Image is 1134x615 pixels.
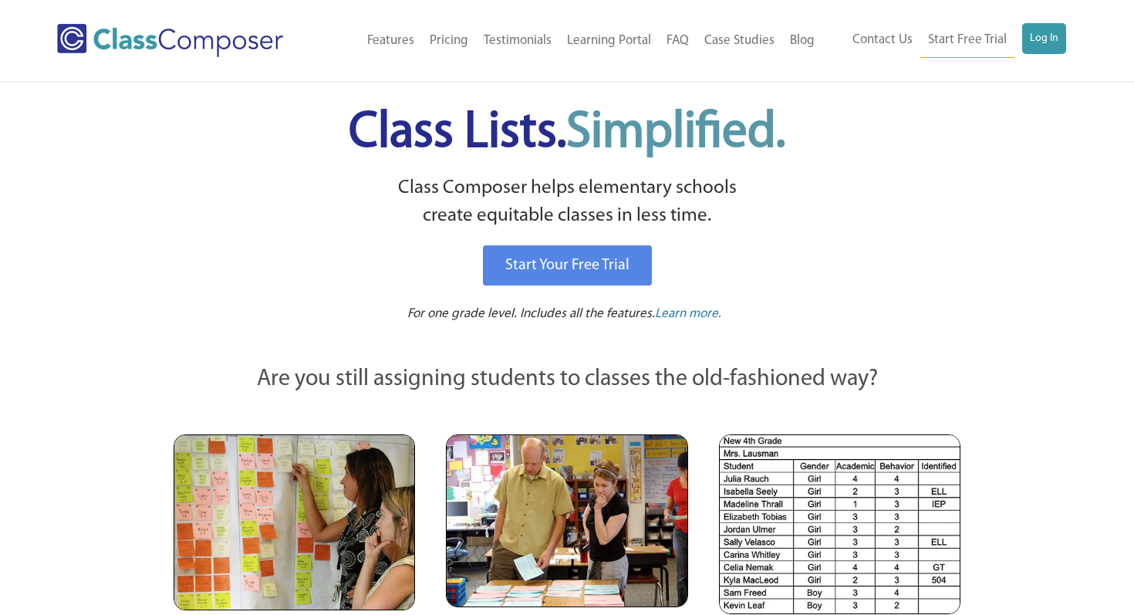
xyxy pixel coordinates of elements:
[505,258,629,273] span: Start Your Free Trial
[407,307,655,320] span: For one grade level. Includes all the features.
[655,307,721,320] span: Learn more.
[559,24,659,58] a: Learning Portal
[446,434,687,607] img: Blue and Pink Paper Cards
[697,24,782,58] a: Case Studies
[57,24,283,57] img: Class Composer
[920,23,1014,58] a: Start Free Trial
[719,434,960,614] img: Spreadsheets
[822,23,1066,58] nav: Header Menu
[483,245,652,286] a: Start Your Free Trial
[174,363,960,397] p: Are you still assigning students to classes the old-fashioned way?
[659,24,697,58] a: FAQ
[1022,23,1066,54] a: Log In
[782,24,822,58] a: Blog
[476,24,559,58] a: Testimonials
[174,434,415,610] img: Teachers Looking at Sticky Notes
[655,305,721,324] a: Learn more.
[171,174,963,231] p: Class Composer helps elementary schools create equitable classes in less time.
[349,108,785,158] span: Class Lists.
[359,24,422,58] a: Features
[323,24,822,58] nav: Header Menu
[845,23,920,57] a: Contact Us
[566,108,785,158] span: Simplified.
[422,24,476,58] a: Pricing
